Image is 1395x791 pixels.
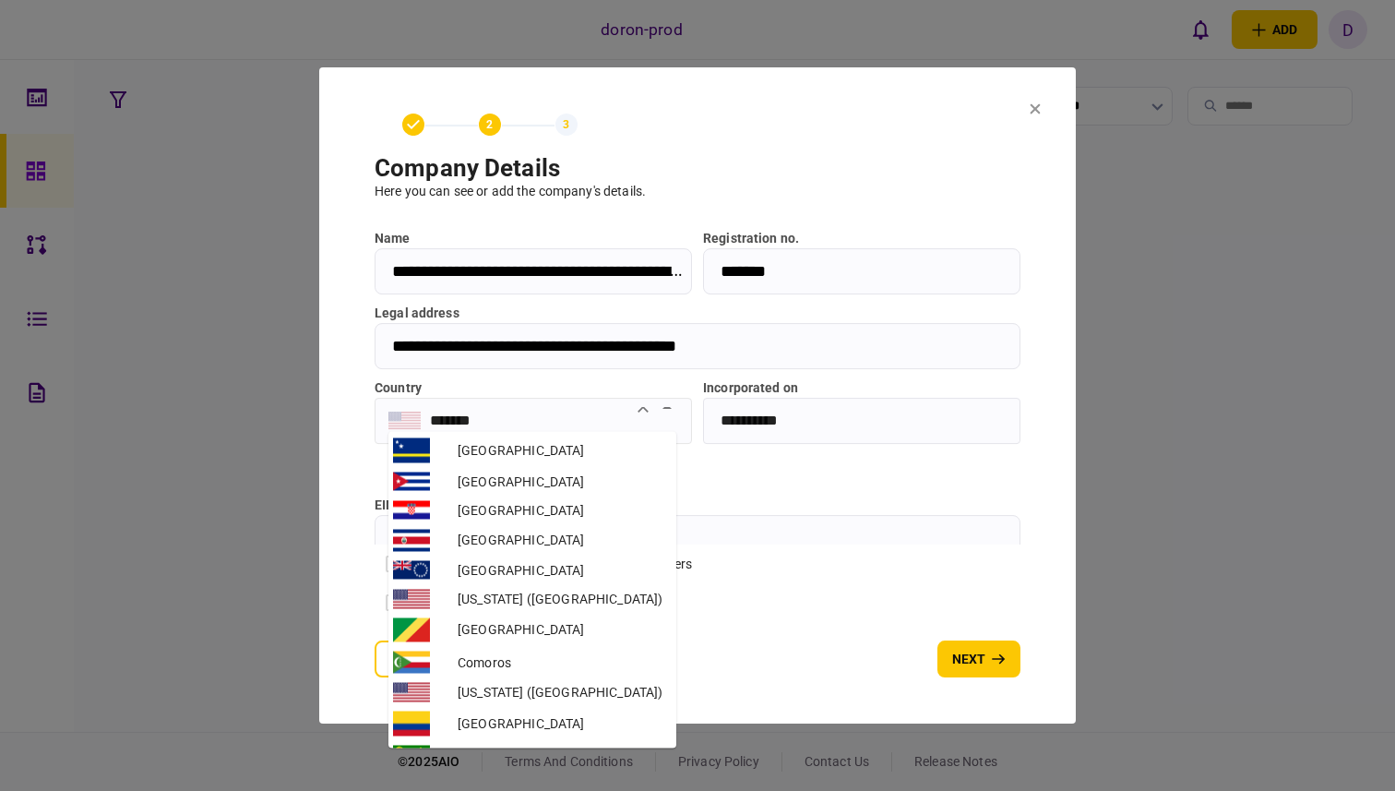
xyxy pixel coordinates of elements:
img: hr [393,501,430,520]
img: cu [393,473,430,491]
button: next [937,641,1020,677]
img: ck [393,561,430,580]
button: Clear [630,394,656,420]
div: [GEOGRAPHIC_DATA] [458,472,585,491]
div: [GEOGRAPHIC_DATA] [458,500,585,520]
button: show address on map [375,453,574,486]
img: us [393,589,430,608]
img: us [388,412,421,428]
button: Close [654,394,680,420]
img: us [393,683,430,702]
div: [GEOGRAPHIC_DATA] [458,713,585,733]
input: registration no. [703,248,1020,294]
img: cw [393,438,430,463]
button: back [375,641,461,677]
img: cr [393,529,430,551]
div: [GEOGRAPHIC_DATA] [458,440,585,460]
div: incorporated on [703,378,1020,398]
text: 3 [564,118,570,131]
div: [GEOGRAPHIC_DATA] [458,560,585,580]
img: co [393,712,430,737]
img: cg [393,617,430,642]
div: Comoros [458,653,511,672]
img: cc [393,746,430,764]
label: EIN [375,496,1020,515]
div: Cocos (Keeling) Islands [458,745,594,764]
input: EIN [375,515,1020,561]
h1: company details [375,154,1020,182]
label: Legal address [375,304,1020,323]
div: [US_STATE] ([GEOGRAPHIC_DATA]) [458,589,663,608]
text: 2 [486,118,493,131]
input: Name [375,248,692,294]
div: [US_STATE] ([GEOGRAPHIC_DATA]) [458,683,663,702]
div: here you can see or add the company's details . [375,182,1020,201]
input: Legal address [375,323,1020,369]
div: [GEOGRAPHIC_DATA] [458,620,585,640]
label: registration no. [703,229,1020,248]
label: Name [375,229,692,248]
img: km [393,652,430,674]
div: country [375,378,692,398]
div: [GEOGRAPHIC_DATA] [458,531,585,550]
